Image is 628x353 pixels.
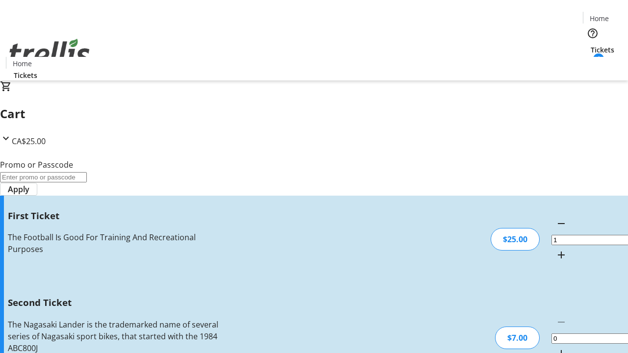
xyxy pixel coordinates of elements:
[495,327,540,349] div: $7.00
[6,28,93,77] img: Orient E2E Organization Nbk93mkP23's Logo
[591,45,614,55] span: Tickets
[590,13,609,24] span: Home
[8,183,29,195] span: Apply
[13,58,32,69] span: Home
[551,214,571,233] button: Decrement by one
[14,70,37,80] span: Tickets
[583,13,615,24] a: Home
[491,228,540,251] div: $25.00
[6,70,45,80] a: Tickets
[551,245,571,265] button: Increment by one
[583,45,622,55] a: Tickets
[8,209,222,223] h3: First Ticket
[8,231,222,255] div: The Football Is Good For Training And Recreational Purposes
[12,136,46,147] span: CA$25.00
[583,55,602,75] button: Cart
[583,24,602,43] button: Help
[8,296,222,309] h3: Second Ticket
[6,58,38,69] a: Home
